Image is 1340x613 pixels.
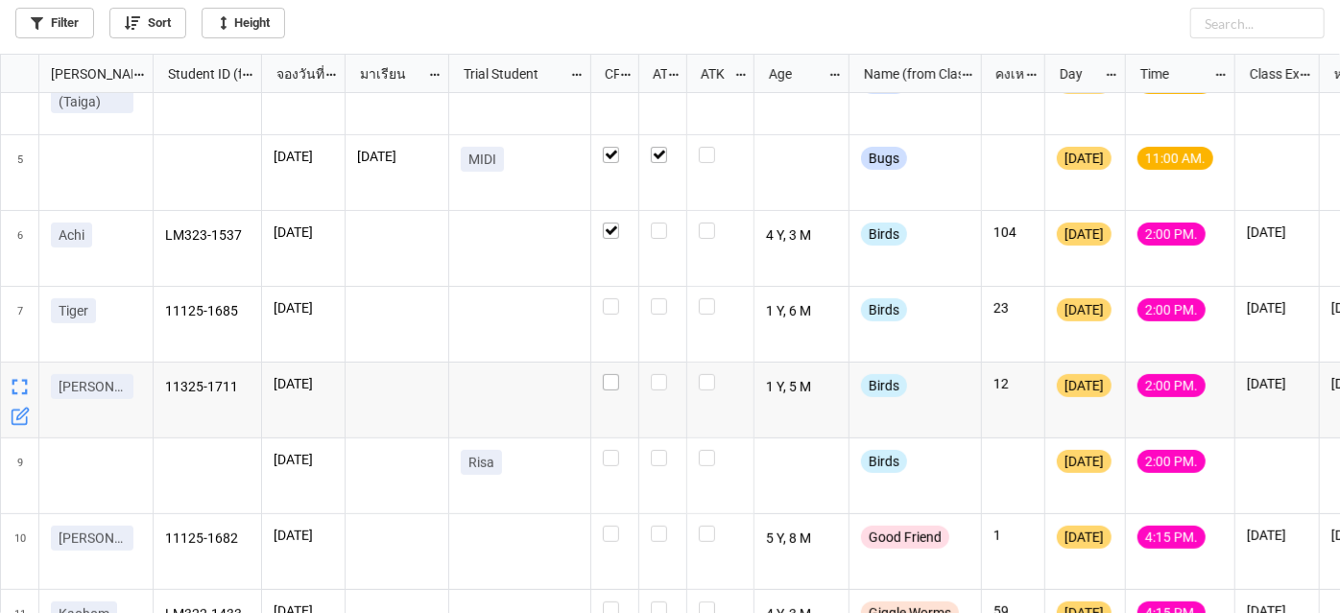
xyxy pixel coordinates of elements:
p: 12 [993,374,1033,393]
p: [PERSON_NAME] [59,377,126,396]
p: 23 [993,298,1033,318]
div: [DATE] [1057,526,1112,549]
p: [DATE] [274,223,333,242]
div: ATT [641,63,668,84]
p: 1 [993,526,1033,545]
div: มาเรียน [348,63,428,84]
div: จองวันที่ [265,63,325,84]
div: 2:00 PM. [1137,450,1206,473]
div: grid [1,55,154,93]
div: Birds [861,450,907,473]
p: [DATE] [1247,298,1307,318]
div: คงเหลือ (from Nick Name) [984,63,1024,84]
p: [PERSON_NAME] [59,529,126,548]
p: Achi [59,225,84,245]
span: 4 [17,59,23,134]
div: Time [1129,63,1214,84]
p: [DATE] [274,147,333,166]
p: [DATE] [274,526,333,545]
span: 9 [17,438,23,513]
div: [DATE] [1057,450,1112,473]
div: 4:15 PM. [1137,526,1206,549]
div: 2:00 PM. [1137,223,1206,246]
span: 6 [17,211,23,286]
a: Height [202,8,285,38]
p: 104 [993,223,1033,242]
p: MIDI [468,150,496,169]
div: CF [593,63,620,84]
div: Name (from Class) [852,63,961,84]
p: 4 Y, 3 M [766,223,838,249]
p: [DATE] [274,374,333,393]
div: Good Friend [861,526,949,549]
div: Age [757,63,828,84]
div: Student ID (from [PERSON_NAME] Name) [156,63,241,84]
div: [DATE] [1057,374,1112,397]
p: 5 Y, 8 M [766,526,838,553]
p: 1 Y, 5 M [766,374,838,401]
p: [DATE] [1247,374,1307,393]
a: Filter [15,8,94,38]
span: 7 [17,287,23,362]
p: [DATE] [357,147,437,166]
p: 11125-1685 [165,298,251,325]
span: 5 [17,135,23,210]
p: Risa [468,453,494,472]
div: Birds [861,223,907,246]
span: 10 [14,514,26,589]
p: Tiger [59,301,88,320]
div: Class Expiration [1238,63,1300,84]
p: [DATE] [1247,526,1307,545]
div: Trial Student [452,63,569,84]
div: Birds [861,374,907,397]
div: Birds [861,298,907,321]
p: [DATE] [1247,223,1307,242]
div: [DATE] [1057,223,1112,246]
div: Day [1048,63,1106,84]
div: ATK [689,63,733,84]
div: [DATE] [1057,147,1112,170]
p: 1 Y, 6 M [766,298,838,325]
div: 2:00 PM. [1137,298,1206,321]
div: [PERSON_NAME] Name [39,63,132,84]
div: 2:00 PM. [1137,374,1206,397]
p: LM323-1537 [165,223,251,249]
p: 11125-1682 [165,526,251,553]
p: [DATE] [274,450,333,469]
div: [DATE] [1057,298,1112,321]
div: 11:00 AM. [1137,147,1213,170]
a: Sort [109,8,186,38]
div: Bugs [861,147,907,170]
p: 11325-1711 [165,374,251,401]
p: [DATE] [274,298,333,318]
input: Search... [1190,8,1325,38]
